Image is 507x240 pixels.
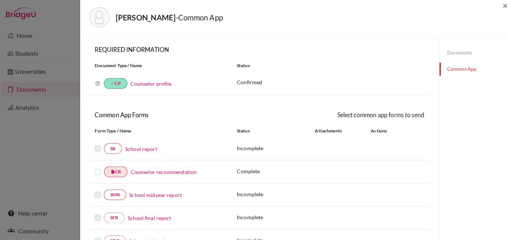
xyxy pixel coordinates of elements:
p: Complete [237,167,315,175]
h6: Common App Forms [89,111,259,119]
div: Document Type / Name [89,62,231,69]
a: Counselor recommendation [130,168,197,175]
span: - Common App [176,13,223,22]
strong: [PERSON_NAME] [116,13,176,22]
p: Incomplete [237,190,315,198]
i: insert_drive_file [110,169,115,174]
div: Status [237,128,315,134]
p: Confirmed [237,78,424,86]
a: School final report [128,214,171,222]
a: SMR [104,190,126,200]
div: Actions [362,128,409,134]
div: Select common app forms to send [259,111,430,119]
a: SFR [104,213,125,223]
div: Status [231,62,430,69]
h6: REQUIRED INFORMATION [89,46,430,53]
div: Attachments [315,128,362,134]
a: School report [125,145,157,152]
a: SR [104,144,122,154]
p: Incomplete [237,144,315,152]
a: Counselor profile [130,80,171,87]
div: Form Type / Name [89,128,231,134]
i: done [110,81,115,86]
a: School midyear report [129,191,182,199]
p: Incomplete [237,213,315,221]
a: insert_drive_fileCR [104,167,127,177]
a: doneCP [104,78,127,89]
